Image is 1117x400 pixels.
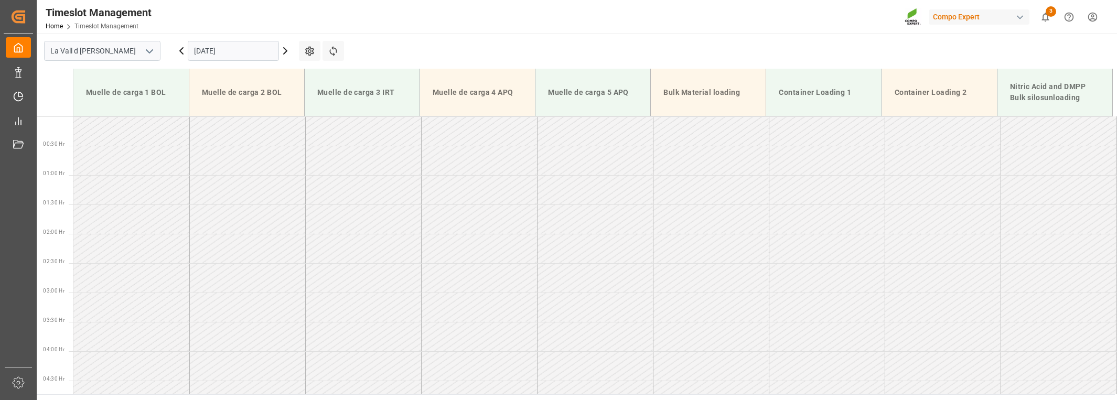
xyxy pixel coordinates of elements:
span: 3 [1046,6,1056,17]
div: Container Loading 1 [775,83,873,102]
input: Type to search/select [44,41,160,61]
span: 01:30 Hr [43,200,65,206]
span: 02:30 Hr [43,258,65,264]
div: Muelle de carga 5 APQ [544,83,642,102]
div: Muelle de carga 4 APQ [428,83,527,102]
span: 04:30 Hr [43,376,65,382]
div: Muelle de carga 2 BOL [198,83,296,102]
button: show 3 new notifications [1034,5,1057,29]
div: Muelle de carga 3 IRT [313,83,411,102]
div: Nitric Acid and DMPP Bulk silosunloading [1006,77,1104,107]
button: Compo Expert [929,7,1034,27]
button: Help Center [1057,5,1081,29]
div: Timeslot Management [46,5,152,20]
span: 02:00 Hr [43,229,65,235]
span: 00:30 Hr [43,141,65,147]
div: Container Loading 2 [890,83,989,102]
div: Muelle de carga 1 BOL [82,83,180,102]
img: Screenshot%202023-09-29%20at%2010.02.21.png_1712312052.png [905,8,921,26]
span: 03:30 Hr [43,317,65,323]
button: open menu [141,43,157,59]
span: 01:00 Hr [43,170,65,176]
div: Bulk Material loading [659,83,757,102]
div: Compo Expert [929,9,1029,25]
span: 03:00 Hr [43,288,65,294]
span: 04:00 Hr [43,347,65,352]
input: DD.MM.YYYY [188,41,279,61]
a: Home [46,23,63,30]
